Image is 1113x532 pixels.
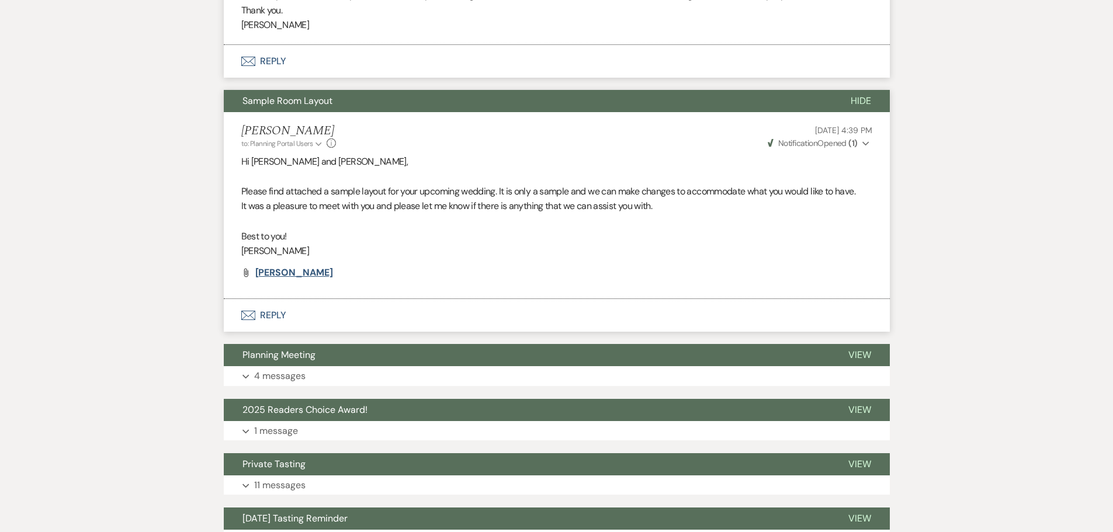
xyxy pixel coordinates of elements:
p: [PERSON_NAME] [241,244,872,259]
button: Sample Room Layout [224,90,832,112]
span: [PERSON_NAME] [255,266,333,279]
p: It was a pleasure to meet with you and please let me know if there is anything that we can assist... [241,199,872,214]
p: 4 messages [254,368,306,384]
h5: [PERSON_NAME] [241,124,337,138]
button: View [830,344,890,366]
span: Private Tasting [242,458,306,470]
span: View [848,458,871,470]
span: Notification [778,138,817,148]
button: Reply [224,45,890,78]
span: View [848,512,871,524]
button: Planning Meeting [224,344,830,366]
button: 2025 Readers Choice Award! [224,399,830,421]
button: View [830,399,890,421]
a: [PERSON_NAME] [255,268,333,277]
span: [DATE] 4:39 PM [815,125,872,135]
p: [PERSON_NAME] [241,18,872,33]
span: Planning Meeting [242,349,315,361]
button: 11 messages [224,475,890,495]
span: [DATE] Tasting Reminder [242,512,348,524]
button: NotificationOpened (1) [766,137,872,149]
button: 1 message [224,421,890,441]
p: Best to you! [241,229,872,244]
p: Thank you. [241,3,872,18]
span: View [848,404,871,416]
span: View [848,349,871,361]
button: Hide [832,90,890,112]
button: Private Tasting [224,453,830,475]
span: to: Planning Portal Users [241,139,313,148]
button: View [830,507,890,530]
button: 4 messages [224,366,890,386]
span: Opened [768,138,858,148]
button: [DATE] Tasting Reminder [224,507,830,530]
p: Please find attached a sample layout for your upcoming wedding. It is only a sample and we can ma... [241,184,872,199]
button: to: Planning Portal Users [241,138,324,149]
span: 2025 Readers Choice Award! [242,404,367,416]
p: 11 messages [254,478,306,493]
span: Hide [851,95,871,107]
span: Sample Room Layout [242,95,332,107]
button: Reply [224,299,890,332]
p: Hi [PERSON_NAME] and [PERSON_NAME], [241,154,872,169]
p: 1 message [254,423,298,439]
button: View [830,453,890,475]
strong: ( 1 ) [848,138,857,148]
